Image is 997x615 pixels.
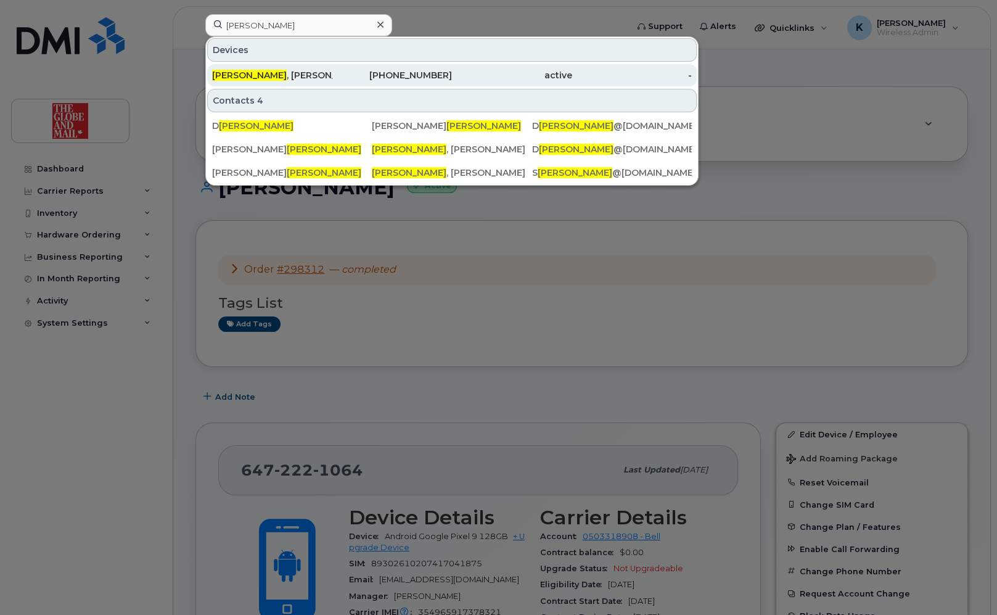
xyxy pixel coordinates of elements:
span: [PERSON_NAME] [212,70,287,81]
div: D @[DOMAIN_NAME] [532,143,692,155]
span: [PERSON_NAME] [446,120,521,131]
div: S @[DOMAIN_NAME] [532,167,692,179]
span: [PERSON_NAME] [372,144,446,155]
div: [PERSON_NAME] [212,143,372,155]
span: [PERSON_NAME] [219,120,293,131]
span: [PERSON_NAME] [287,144,361,155]
div: [PERSON_NAME] [212,167,372,179]
span: [PERSON_NAME] [287,167,361,178]
div: , [PERSON_NAME] [372,167,531,179]
div: , [PERSON_NAME] [212,69,332,81]
div: [PERSON_NAME] [372,120,531,132]
div: [PHONE_NUMBER] [332,69,453,81]
div: Contacts [207,89,697,112]
a: [PERSON_NAME], [PERSON_NAME][PHONE_NUMBER]active- [207,64,697,86]
span: [PERSON_NAME] [538,167,612,178]
div: , [PERSON_NAME] [372,143,531,155]
span: [PERSON_NAME] [539,144,613,155]
a: [PERSON_NAME][PERSON_NAME][PERSON_NAME], [PERSON_NAME]S[PERSON_NAME]@[DOMAIN_NAME] [207,162,697,184]
span: 4 [257,94,263,107]
div: - [572,69,692,81]
a: [PERSON_NAME][PERSON_NAME][PERSON_NAME], [PERSON_NAME]D[PERSON_NAME]@[DOMAIN_NAME] [207,138,697,160]
span: [PERSON_NAME] [539,120,613,131]
a: D[PERSON_NAME][PERSON_NAME][PERSON_NAME]D[PERSON_NAME]@[DOMAIN_NAME] [207,115,697,137]
div: Devices [207,38,697,62]
span: [PERSON_NAME] [372,167,446,178]
div: active [452,69,572,81]
div: D [212,120,372,132]
div: D @[DOMAIN_NAME] [532,120,692,132]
